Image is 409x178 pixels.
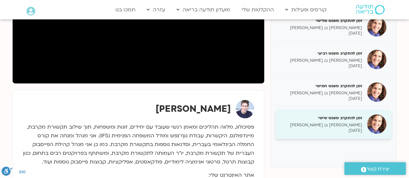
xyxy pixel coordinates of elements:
h5: זמן להתקרב מפגש חמישי [281,83,362,89]
p: [PERSON_NAME] בן [PERSON_NAME] [281,58,362,63]
span: יצירת קשר [366,165,390,173]
img: זמן להתקרב מפגש רביעי [367,50,386,69]
h5: זמן להתקרב מפגש שלישי [281,18,362,24]
p: [PERSON_NAME] בן [PERSON_NAME] [281,25,362,31]
h5: זמן להתקרב מפגש רביעי [281,50,362,56]
img: זמן להתקרב מפגש שלישי [367,17,386,37]
p: פסיכולוג, מלווה תהליכים ומאמן רגשי שעובד עם יחידים, זוגות ומשפחות, תוך שילוב תקשורת מקרבת, מיינדפ... [23,123,254,166]
a: ההקלטות שלי [238,4,277,16]
p: [DATE] [281,96,362,101]
img: ערן טייכר [236,100,254,118]
a: תמכו בנו [112,4,139,16]
a: עזרה [144,4,168,16]
img: זמן להתקרב מפגש שישי [367,114,386,134]
a: קורסים ופעילות [282,4,330,16]
img: תודעה בריאה [356,5,384,15]
p: [PERSON_NAME] בן [PERSON_NAME] [281,122,362,128]
p: [PERSON_NAME] בן [PERSON_NAME] [281,90,362,96]
p: [DATE] [281,63,362,69]
p: [DATE] [281,31,362,36]
p: [DATE] [281,128,362,133]
a: יצירת קשר [344,162,406,175]
a: מועדון תודעה בריאה [173,4,233,16]
img: זמן להתקרב מפגש חמישי [367,82,386,102]
h5: זמן להתקרב מפגש שישי [281,115,362,121]
strong: [PERSON_NAME] [156,103,231,115]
